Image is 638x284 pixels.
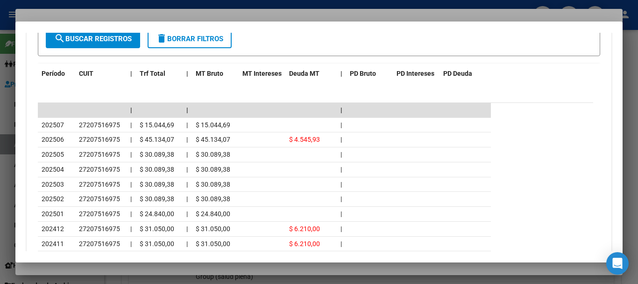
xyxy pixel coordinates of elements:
[130,195,132,203] span: |
[42,225,64,233] span: 202412
[140,151,174,158] span: $ 30.089,38
[130,166,132,173] span: |
[140,210,174,218] span: $ 24.840,00
[186,181,188,188] span: |
[42,121,64,129] span: 202507
[130,106,132,114] span: |
[79,70,93,77] span: CUIT
[42,70,65,77] span: Período
[136,64,183,84] datatable-header-cell: Trf Total
[79,151,120,158] span: 27207516975
[79,166,120,173] span: 27207516975
[340,225,342,233] span: |
[79,240,120,248] span: 27207516975
[79,225,120,233] span: 27207516975
[186,106,188,114] span: |
[196,240,230,248] span: $ 31.050,00
[186,121,188,129] span: |
[196,151,230,158] span: $ 30.089,38
[130,121,132,129] span: |
[186,240,188,248] span: |
[130,225,132,233] span: |
[140,121,174,129] span: $ 15.044,69
[443,70,472,77] span: PD Deuda
[340,121,342,129] span: |
[196,136,230,143] span: $ 45.134,07
[289,136,320,143] span: $ 4.545,93
[192,64,239,84] datatable-header-cell: MT Bruto
[42,166,64,173] span: 202504
[196,121,230,129] span: $ 15.044,69
[397,70,434,77] span: PD Intereses
[239,64,285,84] datatable-header-cell: MT Intereses
[42,195,64,203] span: 202502
[140,136,174,143] span: $ 45.134,07
[54,33,65,44] mat-icon: search
[186,166,188,173] span: |
[440,64,491,84] datatable-header-cell: PD Deuda
[130,136,132,143] span: |
[79,210,120,218] span: 27207516975
[196,225,230,233] span: $ 31.050,00
[42,136,64,143] span: 202506
[340,240,342,248] span: |
[606,252,629,275] div: Open Intercom Messenger
[140,240,174,248] span: $ 31.050,00
[140,70,165,77] span: Trf Total
[130,151,132,158] span: |
[393,64,440,84] datatable-header-cell: PD Intereses
[42,210,64,218] span: 202501
[79,181,120,188] span: 27207516975
[186,70,188,77] span: |
[79,195,120,203] span: 27207516975
[140,225,174,233] span: $ 31.050,00
[130,181,132,188] span: |
[340,70,342,77] span: |
[38,64,75,84] datatable-header-cell: Período
[54,35,132,43] span: Buscar Registros
[289,225,320,233] span: $ 6.210,00
[346,64,393,84] datatable-header-cell: PD Bruto
[350,70,376,77] span: PD Bruto
[42,151,64,158] span: 202505
[75,64,127,84] datatable-header-cell: CUIT
[340,136,342,143] span: |
[156,35,223,43] span: Borrar Filtros
[183,64,192,84] datatable-header-cell: |
[340,195,342,203] span: |
[242,70,282,77] span: MT Intereses
[156,33,167,44] mat-icon: delete
[289,240,320,248] span: $ 6.210,00
[340,181,342,188] span: |
[337,64,346,84] datatable-header-cell: |
[289,70,319,77] span: Deuda MT
[340,151,342,158] span: |
[196,195,230,203] span: $ 30.089,38
[196,181,230,188] span: $ 30.089,38
[79,121,120,129] span: 27207516975
[127,64,136,84] datatable-header-cell: |
[285,64,337,84] datatable-header-cell: Deuda MT
[196,166,230,173] span: $ 30.089,38
[130,70,132,77] span: |
[148,29,232,48] button: Borrar Filtros
[340,106,342,114] span: |
[196,70,223,77] span: MT Bruto
[140,195,174,203] span: $ 30.089,38
[42,181,64,188] span: 202503
[186,195,188,203] span: |
[130,210,132,218] span: |
[140,181,174,188] span: $ 30.089,38
[130,240,132,248] span: |
[196,210,230,218] span: $ 24.840,00
[340,210,342,218] span: |
[340,166,342,173] span: |
[186,136,188,143] span: |
[42,240,64,248] span: 202411
[186,225,188,233] span: |
[79,136,120,143] span: 27207516975
[140,166,174,173] span: $ 30.089,38
[186,151,188,158] span: |
[186,210,188,218] span: |
[46,29,140,48] button: Buscar Registros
